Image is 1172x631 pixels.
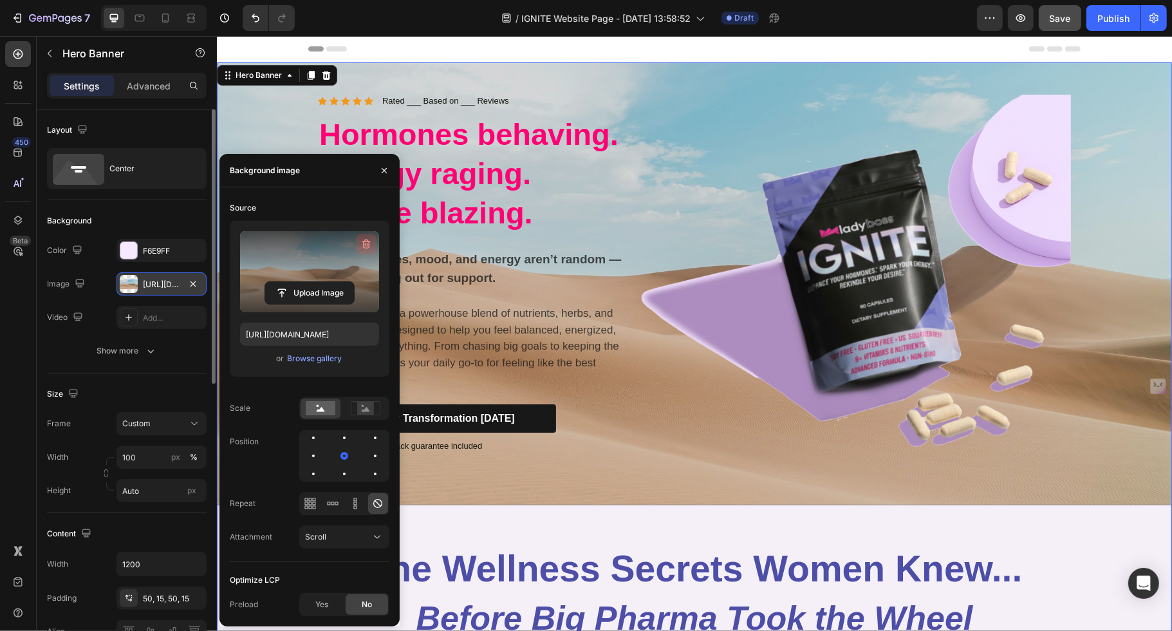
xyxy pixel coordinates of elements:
span: The Wellness Secrets Women Knew... [150,512,806,553]
span: or [276,351,284,366]
img: gempages_575602134184100426-d9774251-1534-4d1f-ab54-f055cdb2ec98.png [418,59,854,437]
span: IGNITE Website Page - [DATE] 13:58:52 [521,12,691,25]
iframe: Design area [217,36,1172,631]
div: Scale [230,402,250,414]
p: Settings [64,79,100,93]
label: Height [47,485,71,496]
span: No [362,599,372,610]
button: Browse gallery [286,352,342,365]
button: Scroll [299,525,389,549]
div: Repeat [230,498,256,509]
span: Yes [315,599,328,610]
label: Frame [47,418,71,429]
div: Background image [230,165,300,176]
span: Save [1050,13,1071,24]
div: Video [47,309,86,326]
button: Upload Image [265,281,355,305]
input: px% [116,446,207,469]
div: Beta [10,236,31,246]
div: Undo/Redo [243,5,295,31]
div: Position [230,436,259,447]
button: Save [1039,5,1081,31]
span: px [187,485,196,495]
div: Publish [1097,12,1130,25]
p: 7 [84,10,90,26]
div: Center [109,154,188,184]
div: [URL][DOMAIN_NAME] [143,279,180,290]
div: Open Intercom Messenger [1128,568,1159,599]
div: Color [47,242,85,259]
div: Content [47,525,94,543]
p: Hero Banner [62,46,172,61]
span: Scroll [305,532,326,542]
p: Advanced [127,79,171,93]
div: Add... [143,312,203,324]
i: Before Big Pharma Took the Wheel [200,563,756,601]
div: % [190,451,198,463]
div: 50, 15, 50, 15 [143,593,203,605]
div: F6E9FF [143,245,203,257]
div: Width [47,558,68,570]
div: Background [47,215,91,227]
div: 450 [12,137,31,147]
div: Hero Banner [16,33,68,45]
button: 7 [5,5,96,31]
button: % [168,449,183,465]
span: / [516,12,519,25]
input: Auto [117,552,206,576]
div: px [171,451,180,463]
div: Attachment [230,531,272,543]
button: px [186,449,201,465]
div: Show more [97,344,157,357]
label: Width [47,451,68,463]
div: Size [47,386,81,403]
span: Custom [122,418,151,429]
div: Padding [47,592,77,604]
div: Source [230,202,256,214]
button: Publish [1086,5,1140,31]
div: Image [47,276,88,293]
input: px [116,479,207,502]
button: Custom [116,412,207,435]
div: Optimize LCP [230,574,280,586]
input: https://example.com/image.jpg [240,323,379,346]
div: Preload [230,599,258,610]
button: Show more [47,339,207,363]
div: Browse gallery [287,353,342,364]
div: Layout [47,122,90,139]
span: Draft [734,12,754,24]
